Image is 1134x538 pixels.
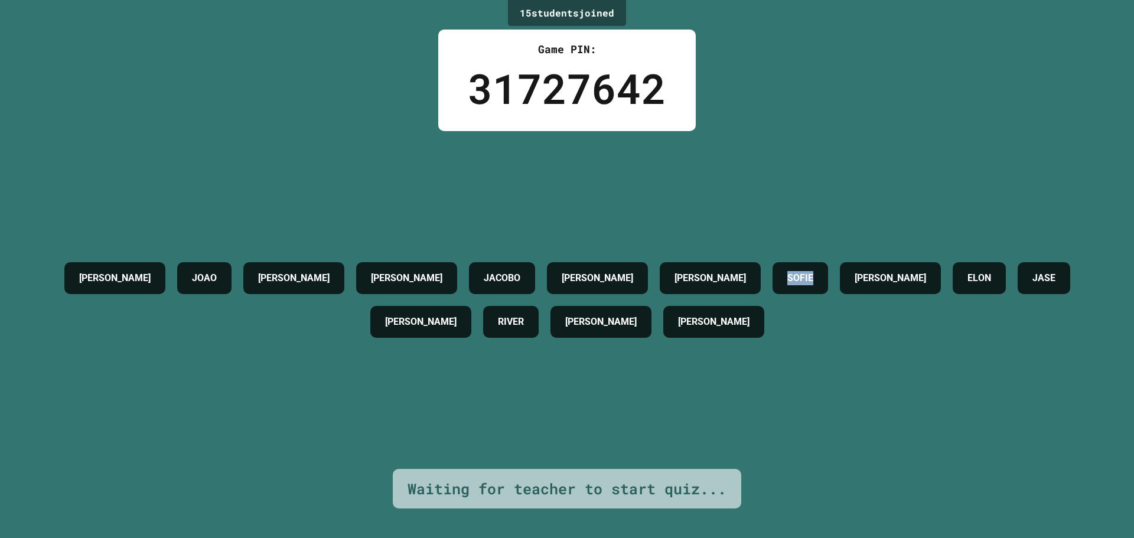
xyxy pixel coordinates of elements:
[967,271,991,285] h4: ELON
[855,271,926,285] h4: [PERSON_NAME]
[674,271,746,285] h4: [PERSON_NAME]
[787,271,813,285] h4: SOFIE
[498,315,524,329] h4: RIVER
[371,271,442,285] h4: [PERSON_NAME]
[484,271,520,285] h4: JACOBO
[258,271,330,285] h4: [PERSON_NAME]
[565,315,637,329] h4: [PERSON_NAME]
[468,41,666,57] div: Game PIN:
[468,57,666,119] div: 31727642
[385,315,457,329] h4: [PERSON_NAME]
[562,271,633,285] h4: [PERSON_NAME]
[678,315,750,329] h4: [PERSON_NAME]
[79,271,151,285] h4: [PERSON_NAME]
[408,478,726,500] div: Waiting for teacher to start quiz...
[1032,271,1055,285] h4: JASE
[192,271,217,285] h4: JOAO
